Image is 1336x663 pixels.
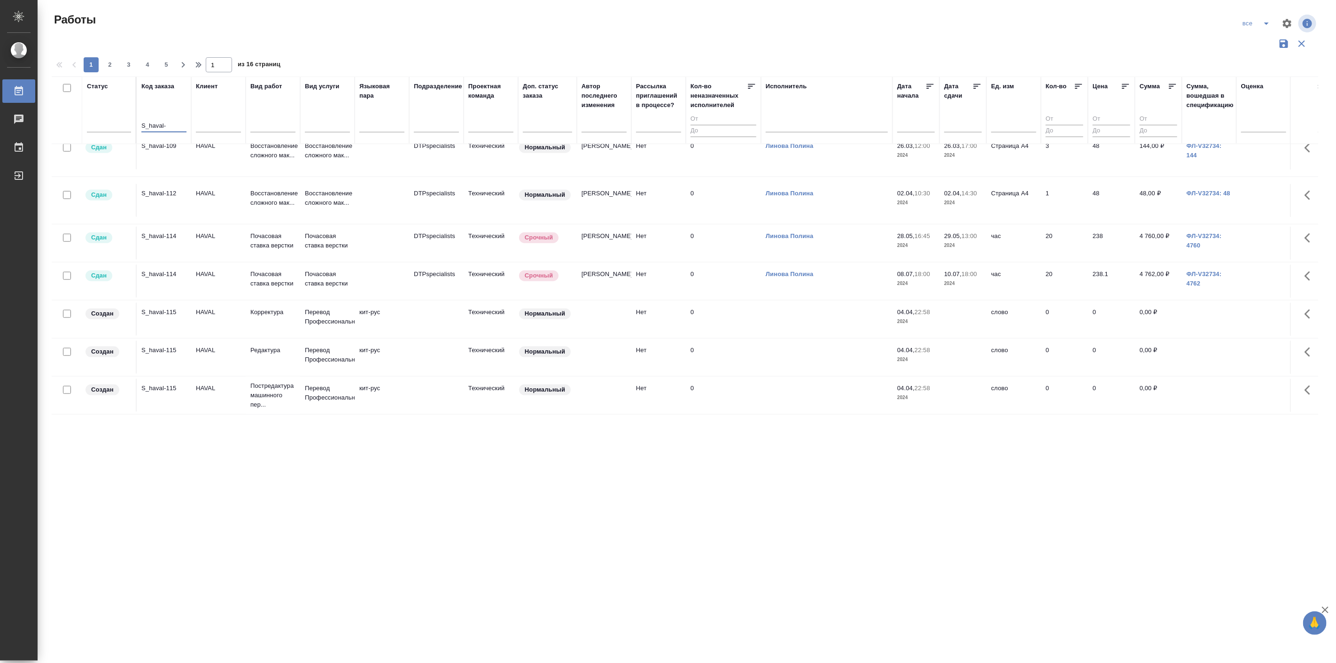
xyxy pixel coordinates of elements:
[1135,379,1182,412] td: 0,00 ₽
[523,82,572,100] div: Доп. статус заказа
[464,341,518,374] td: Технический
[121,57,136,72] button: 3
[962,270,977,278] p: 18:00
[691,114,756,125] input: От
[305,231,350,250] p: Почасовая ставка верстки
[91,143,107,152] p: Сдан
[1299,379,1321,401] button: Здесь прячутся важные кнопки
[140,60,155,69] span: 4
[986,184,1041,217] td: Страница А4
[141,141,186,151] div: S_haval-109
[85,346,131,358] div: Заказ еще не согласован с клиентом, искать исполнителей рано
[691,125,756,137] input: До
[986,227,1041,260] td: час
[691,82,747,110] div: Кол-во неназначенных исполнителей
[250,231,295,250] p: Почасовая ставка верстки
[1238,16,1276,31] div: split button
[1041,227,1088,260] td: 20
[305,270,350,288] p: Почасовая ставка верстки
[414,82,462,91] div: Подразделение
[91,190,107,200] p: Сдан
[525,271,553,280] p: Срочный
[1046,82,1067,91] div: Кол-во
[1093,114,1130,125] input: От
[962,142,977,149] p: 17:00
[1135,341,1182,374] td: 0,00 ₽
[962,190,977,197] p: 14:30
[1041,137,1088,170] td: 3
[1135,227,1182,260] td: 4 760,00 ₽
[359,82,404,100] div: Языковая пара
[986,137,1041,170] td: Страница А4
[468,82,513,100] div: Проектная команда
[1088,341,1135,374] td: 0
[636,82,681,110] div: Рассылка приглашений в процессе?
[915,308,930,316] p: 22:58
[525,309,565,318] p: Нормальный
[686,137,761,170] td: 0
[1135,303,1182,336] td: 0,00 ₽
[1088,137,1135,170] td: 48
[525,143,565,152] p: Нормальный
[897,308,915,316] p: 04.04,
[159,57,174,72] button: 5
[102,60,117,69] span: 2
[121,60,136,69] span: 3
[85,189,131,201] div: Менеджер проверил работу исполнителя, передает ее на следующий этап
[355,379,409,412] td: кит-рус
[250,346,295,355] p: Редактура
[525,233,553,242] p: Срочный
[944,279,982,288] p: 2024
[1187,142,1222,159] a: ФЛ-V32734: 144
[305,189,350,208] p: Восстановление сложного мак...
[1187,232,1222,249] a: ФЛ-V32734: 4760
[196,189,241,198] p: HAVAL
[1041,379,1088,412] td: 0
[409,184,464,217] td: DTPspecialists
[85,270,131,282] div: Менеджер проверил работу исполнителя, передает ее на следующий этап
[944,151,982,160] p: 2024
[686,303,761,336] td: 0
[897,198,935,208] p: 2024
[91,385,114,394] p: Создан
[631,303,686,336] td: Нет
[1140,114,1177,125] input: От
[1088,184,1135,217] td: 48
[355,303,409,336] td: кит-рус
[196,346,241,355] p: HAVAL
[250,270,295,288] p: Почасовая ставка верстки
[577,184,631,217] td: [PERSON_NAME]
[686,184,761,217] td: 0
[1041,341,1088,374] td: 0
[141,346,186,355] div: S_haval-115
[897,151,935,160] p: 2024
[897,190,915,197] p: 02.04,
[991,82,1014,91] div: Ед. изм
[686,265,761,298] td: 0
[915,190,930,197] p: 10:30
[1140,125,1177,137] input: До
[1187,82,1234,110] div: Сумма, вошедшая в спецификацию
[141,189,186,198] div: S_haval-112
[52,12,96,27] span: Работы
[915,142,930,149] p: 12:00
[1299,227,1321,249] button: Здесь прячутся важные кнопки
[915,347,930,354] p: 22:58
[766,190,814,197] a: Линова Полина
[1275,35,1293,53] button: Сохранить фильтры
[87,82,108,91] div: Статус
[915,232,930,239] p: 16:45
[196,231,241,241] p: HAVAL
[944,142,962,149] p: 26.03,
[897,355,935,364] p: 2024
[196,141,241,151] p: HAVAL
[915,270,930,278] p: 18:00
[1299,303,1321,325] button: Здесь прячутся важные кнопки
[897,393,935,402] p: 2024
[944,190,962,197] p: 02.04,
[464,184,518,217] td: Технический
[250,82,282,91] div: Вид работ
[91,347,114,356] p: Создан
[631,137,686,170] td: Нет
[250,381,295,409] p: Постредактура машинного пер...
